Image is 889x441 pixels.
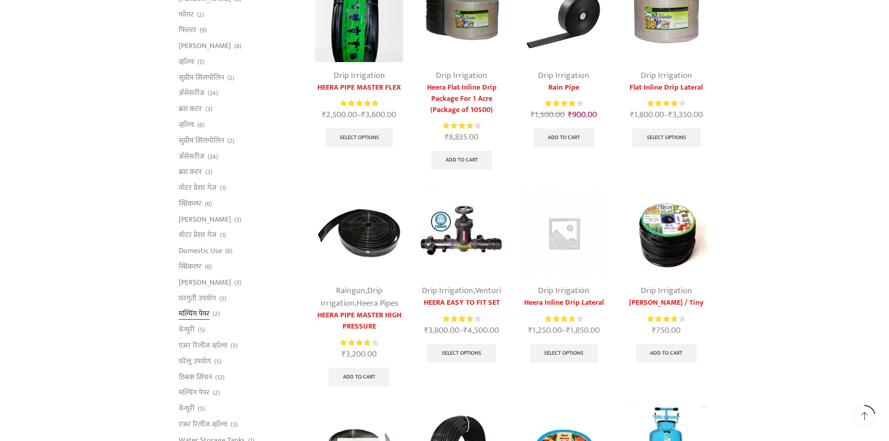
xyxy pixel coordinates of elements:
[334,69,385,83] a: Drip Irrigation
[179,54,194,70] a: व्हाॅल्व
[315,285,403,310] div: , ,
[214,357,221,366] span: (5)
[213,388,220,398] span: (2)
[538,284,589,298] a: Drip Irrigation
[531,108,565,122] bdi: 1,500.00
[179,70,224,85] a: सुप्रीम सिलपोलिन
[342,347,377,361] bdi: 3,200.00
[445,130,478,144] bdi: 8,835.00
[630,108,664,122] bdi: 1,800.00
[443,314,481,324] div: Rated 3.83 out of 5
[179,227,217,243] a: वॉटर प्रेशर गेज
[179,385,210,401] a: मल्चिंग पेपर
[568,108,597,122] bdi: 900.00
[315,82,403,93] a: HEERA PIPE MASTER FLEX
[200,26,207,35] span: (9)
[431,151,492,169] a: Add to cart: “Heera Flat Inline Drip Package For 1 Acre (Package of 10500)”
[342,347,346,361] span: ₹
[530,344,598,363] a: Select options for “Heera Inline Drip Lateral”
[417,189,505,277] img: Heera Easy To Fit Set
[179,274,231,290] a: [PERSON_NAME]
[179,416,227,432] a: एअर रिलीज व्हाॅल्व
[325,128,393,147] a: Select options for “HEERA PIPE MASTER FLEX”
[647,314,685,324] div: Rated 3.80 out of 5
[179,22,196,38] a: फिल्टर
[179,259,202,275] a: स्प्रिंकलर
[443,314,472,324] span: Rated out of 5
[622,82,710,93] a: Flat Inline Drip Lateral
[443,121,475,131] span: Rated out of 5
[647,98,685,108] div: Rated 4.00 out of 5
[179,211,231,227] a: [PERSON_NAME]
[179,164,202,180] a: ब्रश कटर
[545,314,583,324] div: Rated 3.81 out of 5
[179,290,216,306] a: घरगुती उपयोग
[321,284,383,310] a: Drip Irrigation
[219,294,226,303] span: (5)
[179,322,195,338] a: वेन्चुरी
[566,323,570,337] span: ₹
[198,404,205,413] span: (5)
[652,323,656,337] span: ₹
[315,109,403,121] span: –
[322,108,326,122] span: ₹
[417,297,505,308] a: HEERA EASY TO FIT SET
[179,38,231,54] a: [PERSON_NAME]
[205,262,212,272] span: (6)
[225,246,232,256] span: (6)
[652,323,680,337] bdi: 750.00
[340,98,378,108] div: Rated 5.00 out of 5
[179,148,204,164] a: अ‍ॅसेसरीज
[630,108,634,122] span: ₹
[179,401,195,417] a: वेन्चुरी
[336,284,365,298] a: Raingun
[179,133,224,148] a: सुप्रीम सिलपोलिन
[566,323,600,337] bdi: 1,850.00
[322,108,357,122] bdi: 2,500.00
[197,57,204,67] span: (5)
[632,128,700,147] a: Select options for “Flat Inline Drip Lateral”
[179,196,202,211] a: स्प्रिंकलर
[227,136,234,146] span: (2)
[436,69,487,83] a: Drip Irrigation
[463,323,499,337] bdi: 4,500.00
[417,324,505,337] span: –
[520,82,608,93] a: Rain Pipe
[622,109,710,121] span: –
[475,284,501,298] a: Venturi
[357,296,398,310] a: Heera Pipes
[340,338,370,348] span: Rated out of 5
[361,108,365,122] span: ₹
[198,325,205,335] span: (5)
[231,420,238,429] span: (3)
[528,323,562,337] bdi: 1,250.00
[427,344,496,363] a: Select options for “HEERA EASY TO FIT SET”
[417,82,505,116] a: Heera Flat Inline Drip Package For 1 Acre (Package of 10500)
[417,285,505,297] div: ,
[179,243,222,259] a: Domestic Use
[622,297,710,308] a: [PERSON_NAME] / Tiny
[545,98,576,108] span: Rated out of 5
[179,337,227,353] a: एअर रिलीज व्हाॅल्व
[208,89,218,98] span: (24)
[215,373,224,382] span: (12)
[538,69,589,83] a: Drip Irrigation
[234,278,241,287] span: (3)
[340,338,378,348] div: Rated 3.86 out of 5
[179,180,217,196] a: वॉटर प्रेशर गेज
[179,85,204,101] a: अ‍ॅसेसरीज
[205,105,212,114] span: (3)
[647,314,676,324] span: Rated out of 5
[179,306,210,322] a: मल्चिंग पेपर
[205,168,212,177] span: (3)
[424,323,459,337] bdi: 3,800.00
[179,117,194,133] a: व्हाॅल्व
[545,314,574,324] span: Rated out of 5
[329,368,390,386] a: Add to cart: “HEERA PIPE MASTER HIGH PRESSURE”
[520,324,608,337] span: –
[197,10,204,20] span: (2)
[234,215,241,224] span: (3)
[533,128,595,147] a: Add to cart: “Rain Pipe”
[340,98,378,108] span: Rated out of 5
[234,42,241,51] span: (8)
